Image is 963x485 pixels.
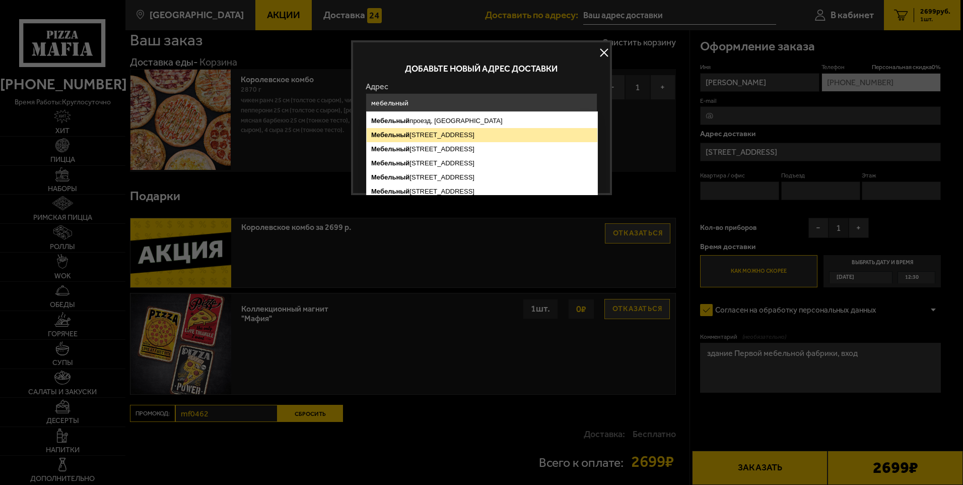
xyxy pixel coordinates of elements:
ymaps: Мебельный [371,188,409,195]
label: Адрес [366,83,597,91]
ymaps: Мебельный [371,145,409,153]
ymaps: [STREET_ADDRESS] [367,170,597,185]
ymaps: [STREET_ADDRESS] [367,185,597,199]
ymaps: Мебельный [371,159,409,167]
ymaps: [STREET_ADDRESS] [367,128,597,142]
ymaps: Мебельный [371,173,409,181]
ymaps: [STREET_ADDRESS] [367,142,597,156]
label: Квартира [366,120,435,129]
p: Добавьте новый адрес доставки [366,65,597,73]
ymaps: Мебельный [371,117,409,125]
ymaps: [STREET_ADDRESS] [367,156,597,170]
ymaps: Мебельный [371,131,409,139]
ymaps: проезд, [GEOGRAPHIC_DATA] [367,114,597,128]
